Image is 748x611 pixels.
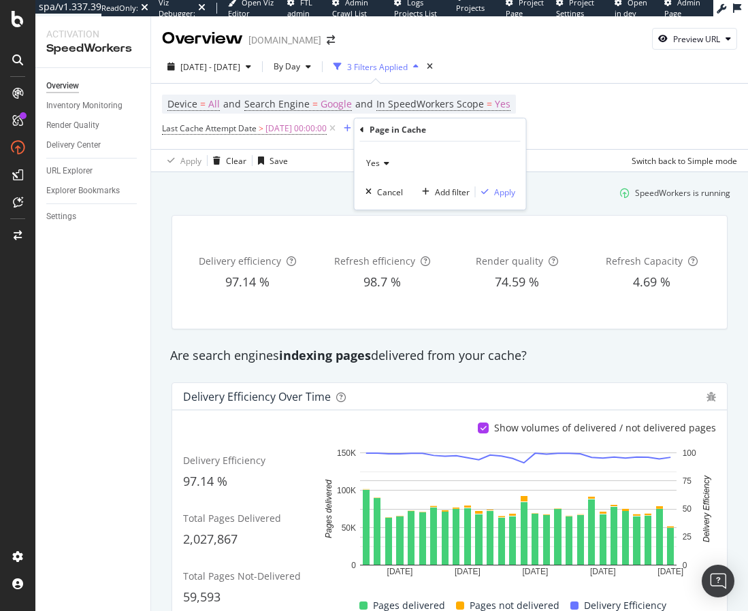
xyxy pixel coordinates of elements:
[183,390,331,403] div: Delivery Efficiency over time
[321,95,352,114] span: Google
[347,61,408,73] div: 3 Filters Applied
[376,97,484,110] span: In SpeedWorkers Scope
[183,512,281,525] span: Total Pages Delivered
[682,448,696,458] text: 100
[268,61,300,72] span: By Day
[327,35,335,45] div: arrow-right-arrow-left
[633,274,670,290] span: 4.69 %
[455,567,481,576] text: [DATE]
[183,454,265,467] span: Delivery Efficiency
[46,99,141,113] a: Inventory Monitoring
[183,589,221,605] span: 59,593
[265,119,327,138] span: [DATE] 00:00:00
[366,157,380,169] span: Yes
[341,523,355,533] text: 50K
[606,254,683,267] span: Refresh Capacity
[226,155,246,167] div: Clear
[46,99,123,113] div: Inventory Monitoring
[223,97,241,110] span: and
[46,27,140,41] div: Activation
[46,138,141,152] a: Delivery Center
[635,187,730,199] div: SpeedWorkers is running
[334,254,415,267] span: Refresh efficiency
[682,533,692,542] text: 25
[494,421,716,435] div: Show volumes of delivered / not delivered pages
[495,95,510,114] span: Yes
[657,567,683,576] text: [DATE]
[338,120,393,137] button: Add Filter
[163,347,736,365] div: Are search engines delivered from your cache?
[225,274,270,290] span: 97.14 %
[476,254,543,267] span: Render quality
[46,210,141,224] a: Settings
[321,446,716,587] svg: A chart.
[590,567,616,576] text: [DATE]
[244,97,310,110] span: Search Engine
[495,274,539,290] span: 74.59 %
[46,41,140,56] div: SpeedWorkers
[351,561,356,570] text: 0
[626,150,737,171] button: Switch back to Simple mode
[162,150,201,171] button: Apply
[522,567,548,576] text: [DATE]
[101,3,138,14] div: ReadOnly:
[417,185,470,199] button: Add filter
[279,347,371,363] strong: indexing pages
[487,97,492,110] span: =
[167,97,197,110] span: Device
[46,184,141,198] a: Explorer Bookmarks
[162,122,257,134] span: Last Cache Attempt Date
[328,56,424,78] button: 3 Filters Applied
[268,56,316,78] button: By Day
[46,79,79,93] div: Overview
[46,118,141,133] a: Render Quality
[652,28,737,50] button: Preview URL
[46,164,141,178] a: URL Explorer
[702,565,734,597] div: Open Intercom Messenger
[435,186,470,198] div: Add filter
[183,569,301,582] span: Total Pages Not-Delivered
[682,561,687,570] text: 0
[701,475,711,542] text: Delivery Efficiency
[673,33,720,45] div: Preview URL
[387,567,412,576] text: [DATE]
[270,155,288,167] div: Save
[337,486,356,495] text: 100K
[456,3,485,24] span: Projects List
[208,150,246,171] button: Clear
[46,164,93,178] div: URL Explorer
[46,118,99,133] div: Render Quality
[199,254,281,267] span: Delivery efficiency
[355,97,373,110] span: and
[324,480,334,538] text: Pages delivered
[162,56,257,78] button: [DATE] - [DATE]
[248,33,321,47] div: [DOMAIN_NAME]
[476,185,515,199] button: Apply
[200,97,206,110] span: =
[259,122,263,134] span: >
[46,79,141,93] a: Overview
[208,95,220,114] span: All
[706,392,716,401] div: bug
[682,476,692,486] text: 75
[180,155,201,167] div: Apply
[183,531,238,547] span: 2,027,867
[360,185,403,199] button: Cancel
[183,473,227,489] span: 97.14 %
[632,155,737,167] div: Switch back to Simple mode
[424,60,436,73] div: times
[46,210,76,224] div: Settings
[363,274,401,290] span: 98.7 %
[253,150,288,171] button: Save
[46,138,101,152] div: Delivery Center
[180,61,240,73] span: [DATE] - [DATE]
[494,186,515,198] div: Apply
[337,448,356,458] text: 150K
[46,184,120,198] div: Explorer Bookmarks
[377,186,403,198] div: Cancel
[682,504,692,514] text: 50
[162,27,243,50] div: Overview
[312,97,318,110] span: =
[370,124,426,135] div: Page in Cache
